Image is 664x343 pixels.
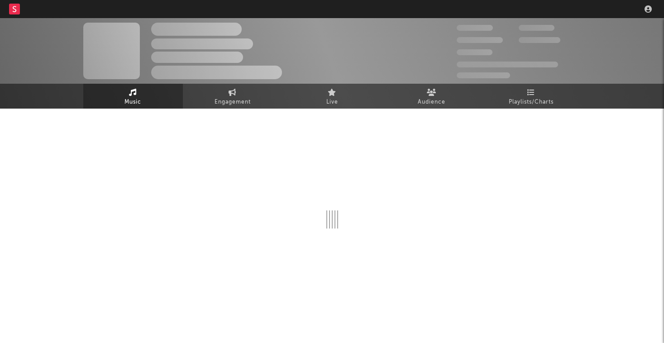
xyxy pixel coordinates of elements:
span: Engagement [215,97,251,108]
a: Engagement [183,84,282,109]
span: 100,000 [519,25,554,31]
span: 1,000,000 [519,37,560,43]
span: Audience [418,97,445,108]
a: Music [83,84,183,109]
span: 50,000,000 [457,37,503,43]
a: Playlists/Charts [482,84,581,109]
span: 300,000 [457,25,493,31]
span: Music [124,97,141,108]
span: 100,000 [457,49,492,55]
span: 50,000,000 Monthly Listeners [457,62,558,67]
span: Playlists/Charts [509,97,554,108]
span: Live [326,97,338,108]
a: Live [282,84,382,109]
a: Audience [382,84,482,109]
span: Jump Score: 85.0 [457,72,510,78]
